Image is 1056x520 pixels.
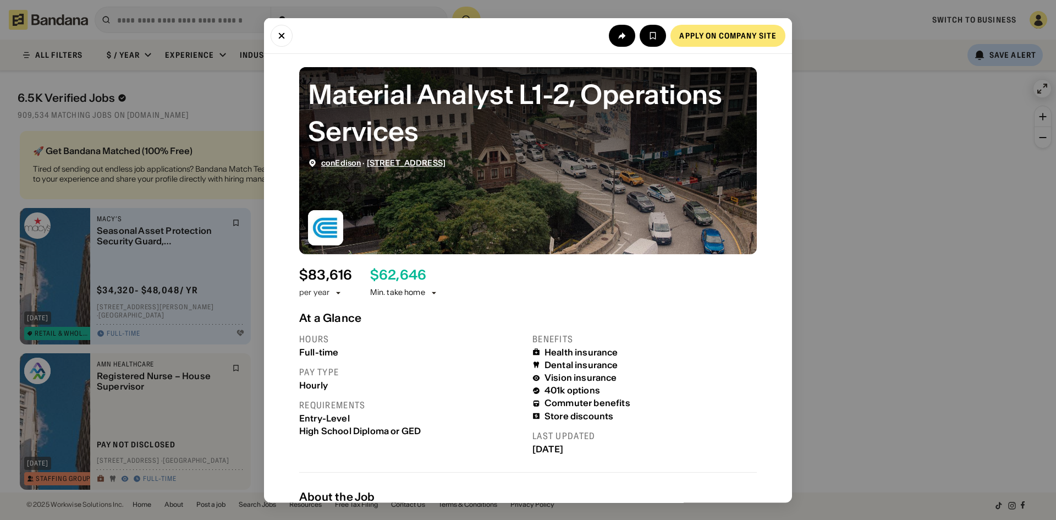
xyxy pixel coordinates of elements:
[670,24,785,46] a: Apply on company site
[299,347,524,357] div: Full-time
[532,444,757,454] div: [DATE]
[532,430,757,441] div: Last updated
[299,311,757,324] div: At a Glance
[299,380,524,390] div: Hourly
[321,158,446,167] div: ·
[544,385,600,396] div: 401k options
[321,157,361,167] a: conEdison
[308,210,343,245] img: conEdison logo
[544,398,630,408] div: Commuter benefits
[367,157,446,167] a: [STREET_ADDRESS]
[299,287,329,298] div: per year
[679,31,777,39] div: Apply on company site
[299,366,524,377] div: Pay type
[544,347,618,357] div: Health insurance
[544,373,617,383] div: Vision insurance
[299,490,757,503] div: About the Job
[544,410,613,421] div: Store discounts
[299,425,524,436] div: High School Diploma or GED
[299,267,353,283] div: $ 83,616
[532,333,757,344] div: Benefits
[299,399,524,410] div: Requirements
[299,413,524,423] div: Entry-Level
[544,359,618,370] div: Dental insurance
[271,24,293,46] button: Close
[308,75,748,149] div: Material Analyst L1-2, Operations Services
[370,287,438,298] div: Min. take home
[299,333,524,344] div: Hours
[370,267,427,283] div: $ 62,646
